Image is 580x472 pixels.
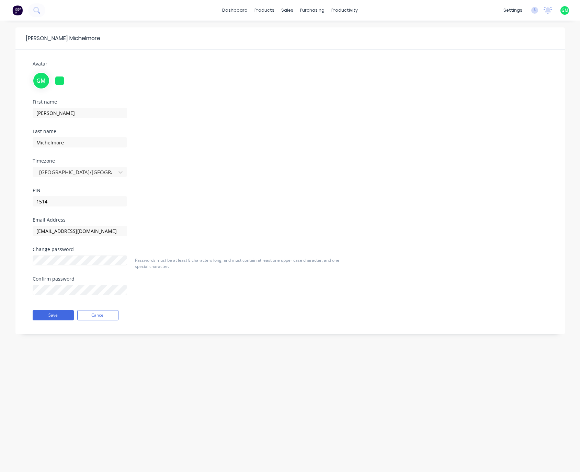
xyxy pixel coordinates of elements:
[251,5,278,15] div: products
[33,60,47,67] span: Avatar
[33,217,197,222] div: Email Address
[22,34,100,43] div: [PERSON_NAME] Michelmore
[278,5,297,15] div: sales
[328,5,361,15] div: productivity
[561,7,568,13] span: GM
[33,188,197,193] div: PIN
[33,129,197,134] div: Last name
[12,5,23,15] img: Factory
[36,76,46,85] span: GM
[33,310,74,320] button: Save
[33,158,197,163] div: Timezone
[33,276,127,281] div: Confirm password
[219,5,251,15] a: dashboard
[500,5,526,15] div: settings
[297,5,328,15] div: purchasing
[77,310,118,320] button: Cancel
[33,247,127,252] div: Change password
[135,257,339,269] span: Passwords must be at least 8 characters long, and must contain at least one upper case character,...
[33,99,197,104] div: First name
